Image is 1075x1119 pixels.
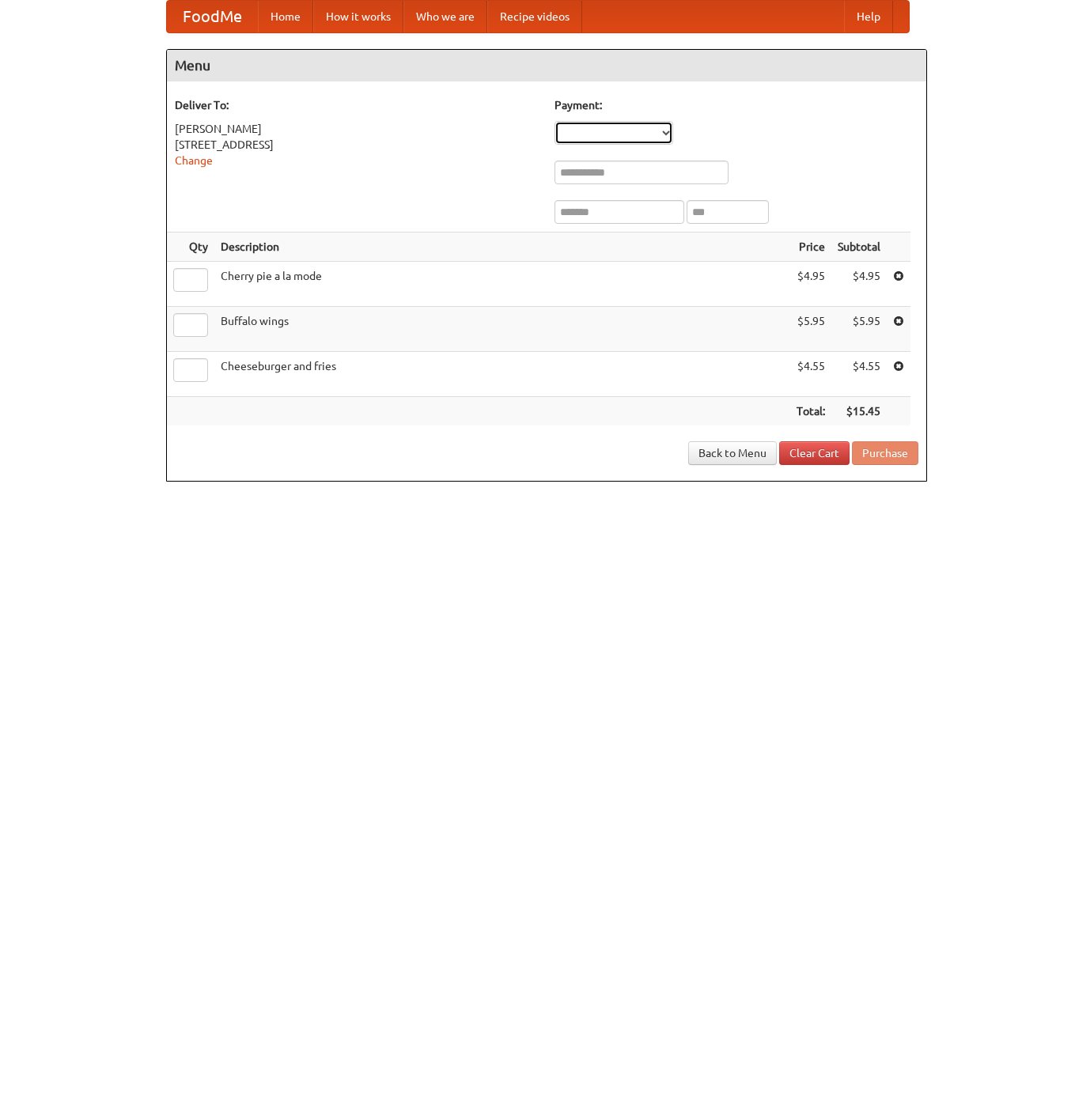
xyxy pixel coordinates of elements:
[175,121,539,137] div: [PERSON_NAME]
[175,154,213,167] a: Change
[167,1,258,32] a: FoodMe
[844,1,893,32] a: Help
[175,97,539,113] h5: Deliver To:
[175,137,539,153] div: [STREET_ADDRESS]
[214,352,790,397] td: Cheeseburger and fries
[214,232,790,262] th: Description
[167,50,926,81] h4: Menu
[779,441,850,465] a: Clear Cart
[831,232,887,262] th: Subtotal
[214,307,790,352] td: Buffalo wings
[688,441,777,465] a: Back to Menu
[790,232,831,262] th: Price
[214,262,790,307] td: Cherry pie a la mode
[790,352,831,397] td: $4.55
[487,1,582,32] a: Recipe videos
[831,397,887,426] th: $15.45
[790,262,831,307] td: $4.95
[167,232,214,262] th: Qty
[790,307,831,352] td: $5.95
[403,1,487,32] a: Who we are
[313,1,403,32] a: How it works
[258,1,313,32] a: Home
[831,352,887,397] td: $4.55
[831,307,887,352] td: $5.95
[555,97,918,113] h5: Payment:
[790,397,831,426] th: Total:
[831,262,887,307] td: $4.95
[852,441,918,465] button: Purchase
